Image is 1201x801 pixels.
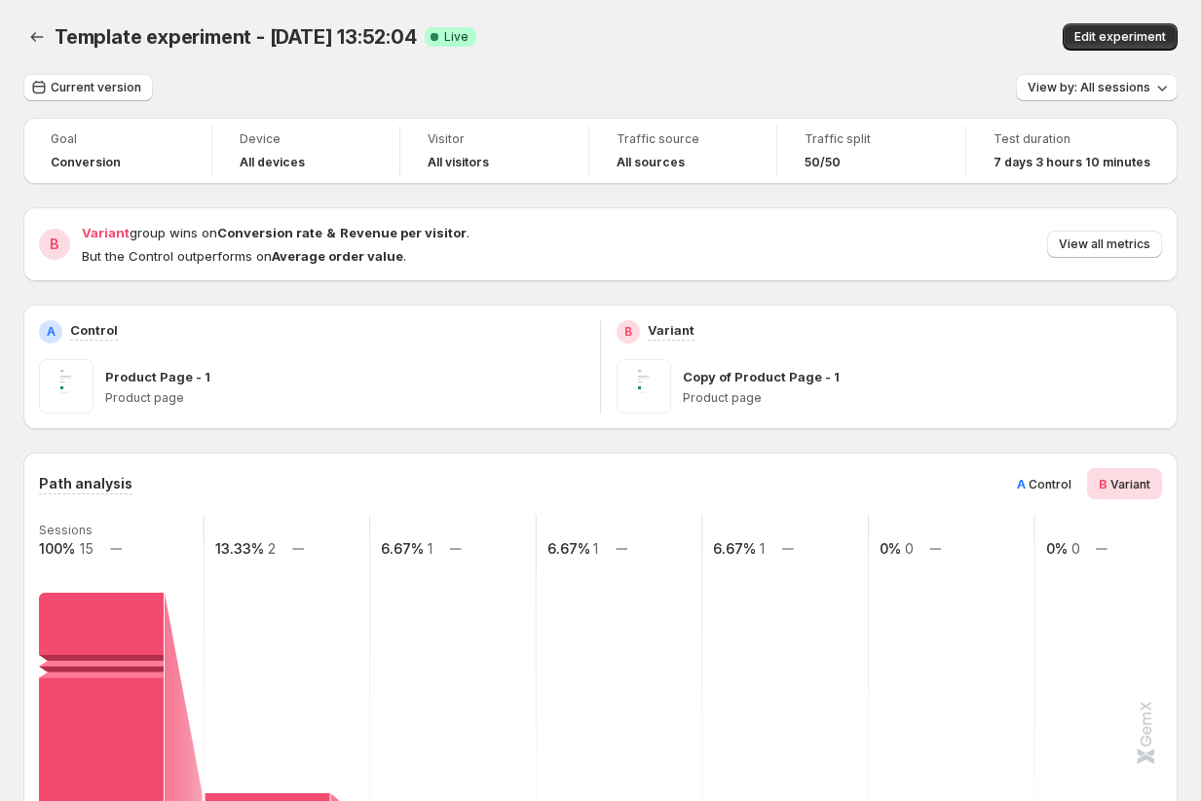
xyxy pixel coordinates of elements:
span: Control [1029,477,1071,492]
span: A [1017,476,1026,492]
h2: A [47,324,56,340]
span: Variant [82,225,130,240]
a: VisitorAll visitors [428,129,561,172]
span: View by: All sessions [1028,80,1150,95]
text: 0% [1046,540,1068,557]
span: Live [444,29,469,45]
span: group wins on . [82,225,469,240]
p: Product page [105,390,584,406]
text: 13.33% [215,540,264,557]
span: B [1099,476,1107,492]
text: 6.67% [713,540,756,557]
button: View by: All sessions [1016,74,1178,101]
span: Traffic source [617,131,750,147]
h3: Path analysis [39,474,132,493]
text: Sessions [39,523,93,537]
span: Test duration [994,131,1150,147]
span: 50/50 [805,155,841,170]
text: 100% [39,540,75,557]
a: Traffic sourceAll sources [617,129,750,172]
text: 15 [80,540,94,557]
span: Visitor [428,131,561,147]
a: Traffic split50/50 [805,129,938,172]
text: 1 [760,540,765,557]
h4: All devices [240,155,305,170]
a: GoalConversion [51,129,184,172]
h4: All sources [617,155,685,170]
text: 1 [428,540,432,557]
span: Current version [51,80,141,95]
span: Conversion [51,155,121,170]
p: Control [70,320,118,340]
a: DeviceAll devices [240,129,373,172]
h4: All visitors [428,155,489,170]
a: Test duration7 days 3 hours 10 minutes [994,129,1150,172]
button: Edit experiment [1063,23,1178,51]
strong: Revenue per visitor [340,225,467,240]
strong: Conversion rate [217,225,322,240]
text: 0 [905,540,914,557]
img: Product Page - 1 [39,359,94,414]
img: Copy of Product Page - 1 [617,359,671,414]
p: Variant [648,320,694,340]
p: Copy of Product Page - 1 [683,367,840,386]
p: Product Page - 1 [105,367,210,386]
span: Device [240,131,373,147]
span: But the Control outperforms on . [82,248,406,264]
button: Current version [23,74,153,101]
h2: B [624,324,632,340]
span: View all metrics [1059,237,1150,252]
text: 6.67% [547,540,590,557]
strong: Average order value [272,248,403,264]
span: Edit experiment [1074,29,1166,45]
button: Back [23,23,51,51]
text: 0% [880,540,901,557]
span: 7 days 3 hours 10 minutes [994,155,1150,170]
span: Template experiment - [DATE] 13:52:04 [55,25,417,49]
text: 1 [593,540,598,557]
strong: & [326,225,336,240]
text: 6.67% [381,540,424,557]
span: Variant [1110,477,1150,492]
button: View all metrics [1047,231,1162,258]
p: Product page [683,390,1162,406]
text: 0 [1071,540,1080,557]
span: Traffic split [805,131,938,147]
span: Goal [51,131,184,147]
h2: B [50,235,59,254]
text: 2 [268,540,276,557]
